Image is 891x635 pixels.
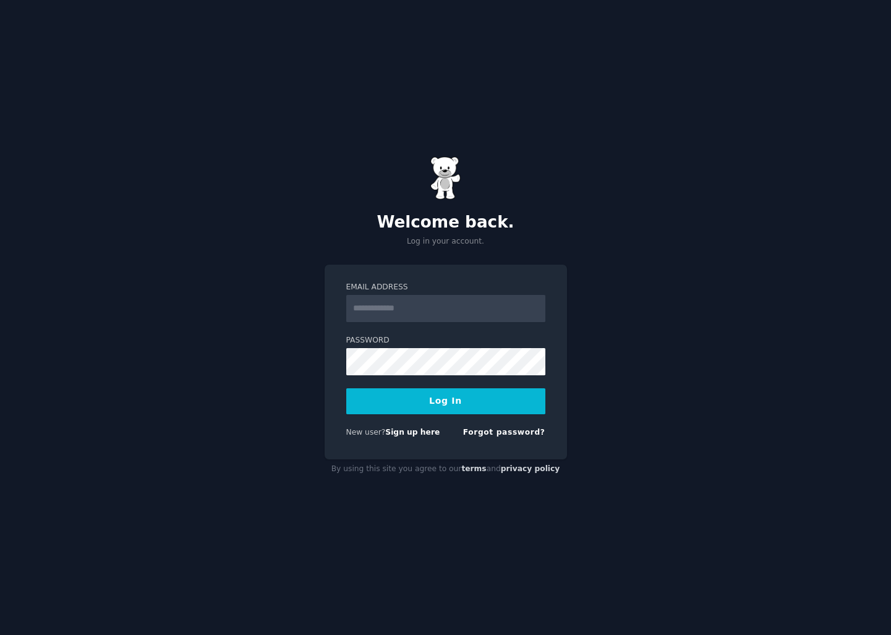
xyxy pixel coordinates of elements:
[461,464,486,473] a: terms
[325,213,567,232] h2: Welcome back.
[463,428,545,437] a: Forgot password?
[430,156,461,200] img: Gummy Bear
[325,459,567,479] div: By using this site you agree to our and
[346,428,386,437] span: New user?
[346,335,545,346] label: Password
[325,236,567,247] p: Log in your account.
[501,464,560,473] a: privacy policy
[346,282,545,293] label: Email Address
[385,428,440,437] a: Sign up here
[346,388,545,414] button: Log In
